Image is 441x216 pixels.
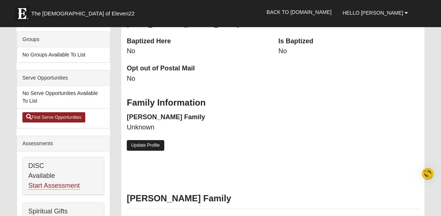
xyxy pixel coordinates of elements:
dd: No [127,47,268,56]
dd: No [279,47,419,56]
a: Hello [PERSON_NAME] [337,4,413,22]
div: Serve Opportunities [17,70,110,86]
dt: [PERSON_NAME] Family [127,113,268,122]
div: Groups [17,32,110,47]
span: Hello [PERSON_NAME] [343,10,403,16]
dd: No [127,74,268,84]
dd: Unknown [127,123,268,132]
span: The [DEMOGRAPHIC_DATA] of Eleven22 [31,10,135,17]
dt: Baptized Here [127,37,268,46]
a: Update Profile [127,140,164,151]
dt: Opt out of Postal Mail [127,64,268,73]
a: Back to [DOMAIN_NAME] [261,3,337,21]
li: No Serve Opportunities Available To List [17,86,110,109]
a: Find Serve Opportunities [22,112,85,122]
div: Assessments [17,136,110,151]
div: DISC Available [23,157,104,195]
dt: Is Baptized [279,37,419,46]
h3: [PERSON_NAME] Family [127,193,419,204]
a: The [DEMOGRAPHIC_DATA] of Eleven22 [11,3,158,21]
img: Eleven22 logo [15,6,29,21]
a: Start Assessment [28,182,80,190]
li: No Groups Available To List [17,47,110,62]
h3: Family Information [127,98,419,108]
